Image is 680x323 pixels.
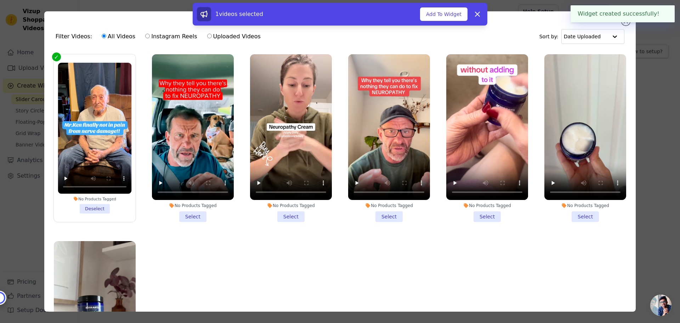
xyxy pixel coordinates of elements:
[145,32,197,41] label: Instagram Reels
[446,203,528,208] div: No Products Tagged
[56,28,265,45] div: Filter Videos:
[250,203,332,208] div: No Products Tagged
[571,5,675,22] div: Widget created successfully!
[207,32,261,41] label: Uploaded Videos
[659,10,668,18] button: Close
[539,29,625,44] div: Sort by:
[152,203,234,208] div: No Products Tagged
[58,196,131,201] div: No Products Tagged
[101,32,136,41] label: All Videos
[420,7,467,21] button: Add To Widget
[215,11,263,17] span: 1 videos selected
[544,203,626,208] div: No Products Tagged
[650,295,671,316] a: Open chat
[348,203,430,208] div: No Products Tagged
